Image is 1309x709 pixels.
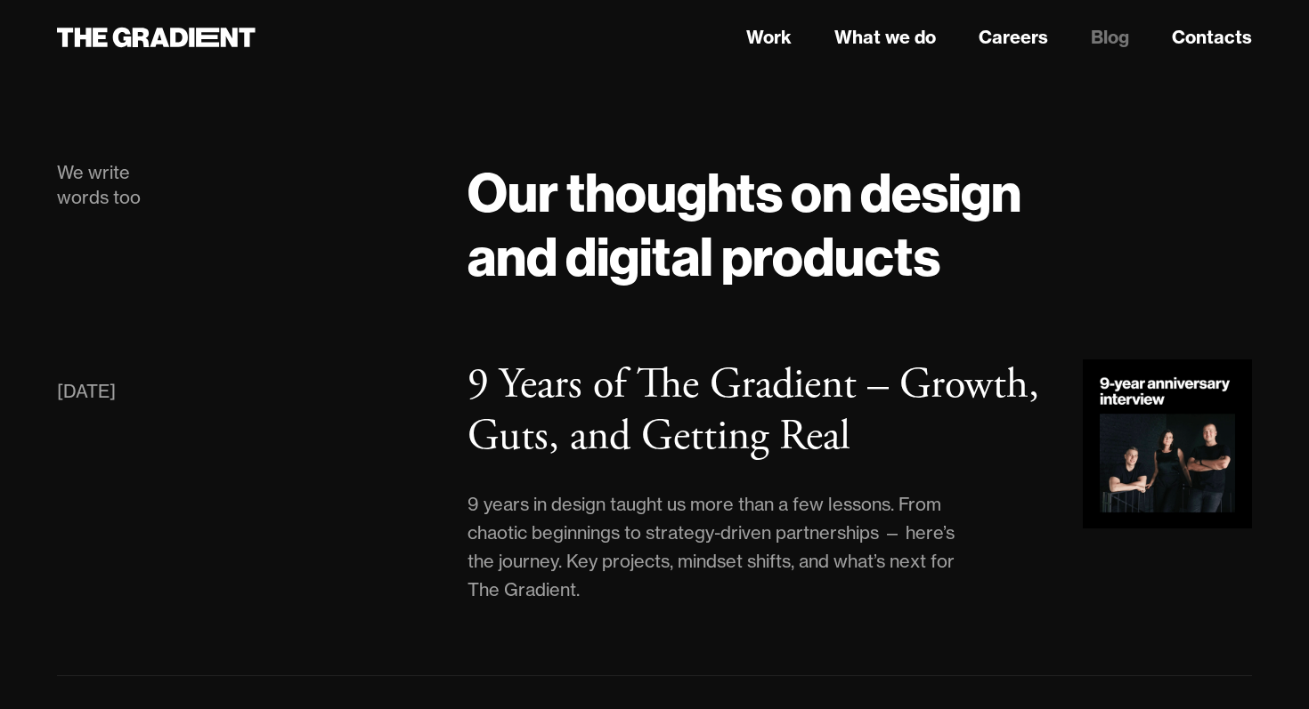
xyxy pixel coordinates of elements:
[57,160,432,210] div: We write words too
[57,377,116,406] div: [DATE]
[979,24,1048,51] a: Careers
[467,490,976,604] div: 9 years in design taught us more than a few lessons. From chaotic beginnings to strategy-driven p...
[467,160,1252,288] h1: Our thoughts on design and digital products
[57,359,1252,604] a: [DATE]9 Years of The Gradient – Growth, Guts, and Getting Real9 years in design taught us more th...
[834,24,936,51] a: What we do
[1172,24,1252,51] a: Contacts
[467,358,1039,463] h3: 9 Years of The Gradient – Growth, Guts, and Getting Real
[1091,24,1129,51] a: Blog
[746,24,792,51] a: Work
